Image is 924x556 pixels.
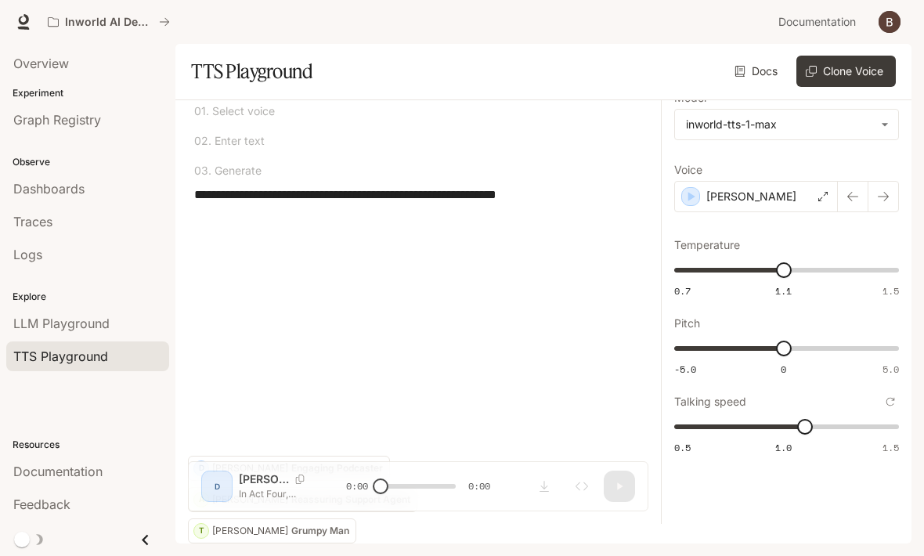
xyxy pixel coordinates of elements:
p: 954 / 1000 [605,541,648,554]
button: T[PERSON_NAME]Grumpy Man [188,518,356,543]
p: Inworld AI Demos [65,16,153,29]
p: Select voice [209,106,275,117]
button: Clone Voice [796,56,896,87]
p: Model [674,92,706,103]
div: A [194,487,208,512]
p: [PERSON_NAME] [212,464,288,473]
span: 1.5 [882,284,899,298]
button: User avatar [874,6,905,38]
p: Pitch [674,318,700,329]
button: All workspaces [41,6,177,38]
a: Docs [731,56,784,87]
span: 1.0 [775,441,792,454]
p: [PERSON_NAME] [706,189,796,204]
span: 5.0 [882,363,899,376]
a: Documentation [772,6,868,38]
p: Talking speed [674,396,746,407]
span: 1.1 [775,284,792,298]
div: inworld-tts-1-max [675,110,898,139]
p: Reassuring Support Agent [291,495,410,504]
p: Voice [674,164,702,175]
img: User avatar [879,11,901,33]
div: inworld-tts-1-max [686,117,873,132]
p: Engaging Podcaster [291,464,383,473]
button: Reset to default [882,393,899,410]
div: D [194,456,208,481]
span: -5.0 [674,363,696,376]
p: 0 2 . [194,135,211,146]
p: Generate [211,165,262,176]
span: 1.5 [882,441,899,454]
p: [PERSON_NAME] [212,495,288,504]
span: 0.5 [674,441,691,454]
h1: TTS Playground [191,56,312,87]
p: Enter text [211,135,265,146]
button: A[PERSON_NAME]Reassuring Support Agent [188,487,417,512]
div: T [194,518,208,543]
p: 0 3 . [194,165,211,176]
p: Grumpy Man [291,526,349,536]
span: 0 [781,363,786,376]
span: Documentation [778,13,856,32]
button: D[PERSON_NAME]Engaging Podcaster [188,456,390,481]
p: [PERSON_NAME] [212,526,288,536]
p: Temperature [674,240,740,251]
p: 0 1 . [194,106,209,117]
span: 0.7 [674,284,691,298]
